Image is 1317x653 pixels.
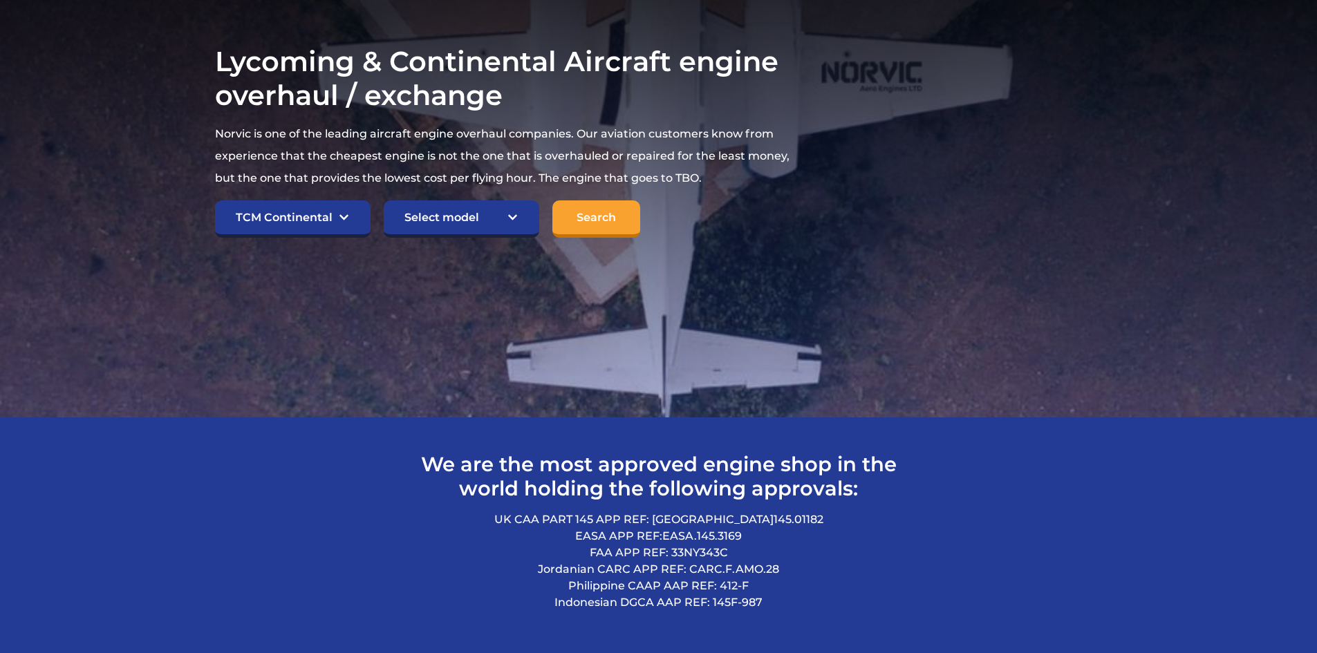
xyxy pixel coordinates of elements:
[215,123,792,189] p: Norvic is one of the leading aircraft engine overhaul companies. Our aviation customers know from...
[662,529,742,542] span: EASA.145.3169
[402,511,915,611] p: UK CAA PART 145 APP REF: [GEOGRAPHIC_DATA]145.01182 EASA APP REF: FAA APP REF: 33NY343C Jordanian...
[552,200,640,238] input: Search
[402,452,915,500] h2: We are the most approved engine shop in the world holding the following approvals:
[215,44,792,112] h1: Lycoming & Continental Aircraft engine overhaul / exchange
